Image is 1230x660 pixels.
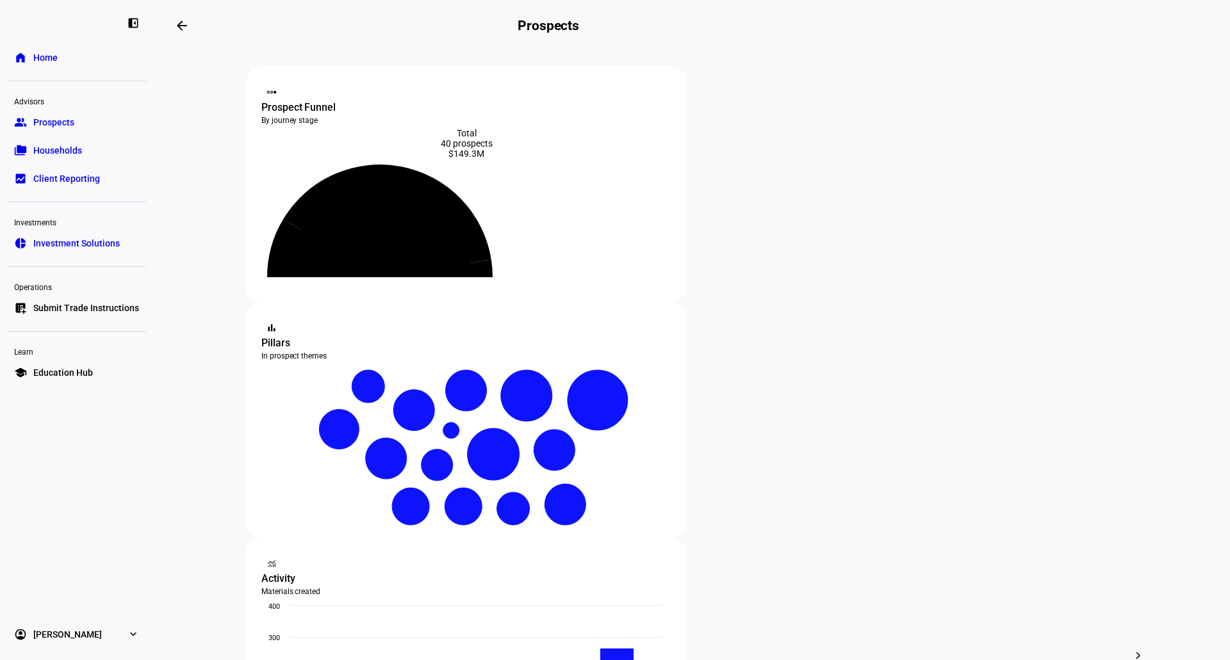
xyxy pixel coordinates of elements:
[261,128,671,138] div: Total
[14,172,27,185] eth-mat-symbol: bid_landscape
[33,237,120,250] span: Investment Solutions
[14,302,27,314] eth-mat-symbol: list_alt_add
[14,116,27,129] eth-mat-symbol: group
[33,628,102,641] span: [PERSON_NAME]
[33,144,82,157] span: Households
[14,366,27,379] eth-mat-symbol: school
[261,149,671,159] div: $149.3M
[33,302,139,314] span: Submit Trade Instructions
[8,138,146,163] a: folder_copyHouseholds
[14,628,27,641] eth-mat-symbol: account_circle
[174,18,190,33] mat-icon: arrow_backwards
[265,86,278,99] mat-icon: steppers
[33,116,74,129] span: Prospects
[14,51,27,64] eth-mat-symbol: home
[265,321,278,334] mat-icon: bar_chart
[261,586,671,597] div: Materials created
[8,109,146,135] a: groupProspects
[261,335,671,351] div: Pillars
[261,351,671,361] div: In prospect themes
[8,92,146,109] div: Advisors
[33,172,100,185] span: Client Reporting
[14,144,27,157] eth-mat-symbol: folder_copy
[268,634,280,642] text: 300
[261,115,671,125] div: By journey stage
[127,628,140,641] eth-mat-symbol: expand_more
[265,557,278,570] mat-icon: monitoring
[8,230,146,256] a: pie_chartInvestment Solutions
[261,571,671,586] div: Activity
[268,602,280,611] text: 400
[33,366,93,379] span: Education Hub
[8,166,146,191] a: bid_landscapeClient Reporting
[8,342,146,360] div: Learn
[8,213,146,230] div: Investments
[8,45,146,70] a: homeHome
[14,237,27,250] eth-mat-symbol: pie_chart
[33,51,58,64] span: Home
[518,18,579,33] h2: Prospects
[261,100,671,115] div: Prospect Funnel
[261,138,671,149] div: 40 prospects
[8,277,146,295] div: Operations
[127,17,140,29] eth-mat-symbol: left_panel_close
